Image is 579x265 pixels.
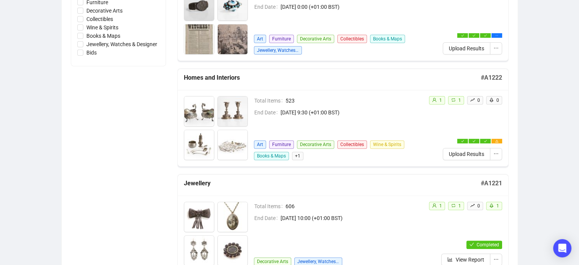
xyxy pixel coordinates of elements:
[254,214,281,222] span: End Date
[83,23,121,32] span: Wine & Spirits
[472,34,475,37] span: check
[489,203,494,208] span: rocket
[470,98,475,102] span: rise
[443,42,490,55] button: Upload Results
[496,203,499,209] span: 1
[495,34,498,37] span: ellipsis
[184,179,481,188] h5: Jewellery
[553,239,571,257] div: Open Intercom Messenger
[496,98,499,103] span: 0
[447,257,453,262] span: bar-chart
[281,108,423,117] span: [DATE] 9:30 (+01:00 BST)
[481,179,502,188] h5: # A1221
[439,98,442,103] span: 1
[218,96,247,126] img: 2_1.jpg
[292,152,303,160] span: + 1
[461,140,464,143] span: check
[461,34,464,37] span: check
[297,35,334,43] span: Decorative Arts
[456,255,484,264] span: View Report
[484,34,487,37] span: check
[254,3,281,11] span: End Date
[484,140,487,143] span: check
[477,242,499,247] span: Completed
[184,96,214,126] img: 1_1.jpg
[83,6,126,15] span: Decorative Arts
[439,203,442,209] span: 1
[451,98,456,102] span: retweet
[472,140,475,143] span: check
[254,35,266,43] span: Art
[218,130,247,160] img: 4_1.jpg
[254,108,281,117] span: End Date
[432,203,437,208] span: user
[286,96,423,105] span: 523
[184,24,214,54] img: 3_1.jpg
[370,35,405,43] span: Books & Maps
[370,140,404,149] span: Wine & Spirits
[337,35,367,43] span: Collectibles
[83,48,100,57] span: Bids
[218,202,247,232] img: 2_1.jpg
[254,202,286,210] span: Total Items
[184,73,481,82] h5: Homes and Interiors
[83,40,160,48] span: Jewellery, Watches & Designer
[493,151,499,156] span: ellipsis
[297,140,334,149] span: Decorative Arts
[489,98,494,102] span: rocket
[470,203,475,208] span: rise
[286,202,423,210] span: 606
[269,35,294,43] span: Furniture
[495,140,498,143] span: warning
[477,203,480,209] span: 0
[281,3,423,11] span: [DATE] 0:00 (+01:00 BST)
[218,24,247,54] img: 4_1.jpg
[269,140,294,149] span: Furniture
[481,73,502,82] h5: # A1222
[337,140,367,149] span: Collectibles
[458,203,461,209] span: 1
[184,202,214,232] img: 1_1.jpg
[83,15,116,23] span: Collectibles
[184,130,214,160] img: 3_1.jpg
[443,148,490,160] button: Upload Results
[254,140,266,149] span: Art
[177,69,509,167] a: Homes and Interiors#A1222Total Items523End Date[DATE] 9:30 (+01:00 BST)ArtFurnitureDecorative Art...
[477,98,480,103] span: 0
[254,152,289,160] span: Books & Maps
[281,214,423,222] span: [DATE] 10:00 (+01:00 BST)
[493,45,499,51] span: ellipsis
[449,150,484,158] span: Upload Results
[254,96,286,105] span: Total Items
[83,32,123,40] span: Books & Maps
[254,46,302,55] span: Jewellery, Watches & Designer
[469,242,474,247] span: check
[449,44,484,53] span: Upload Results
[493,257,499,262] span: ellipsis
[458,98,461,103] span: 1
[451,203,456,208] span: retweet
[432,98,437,102] span: user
